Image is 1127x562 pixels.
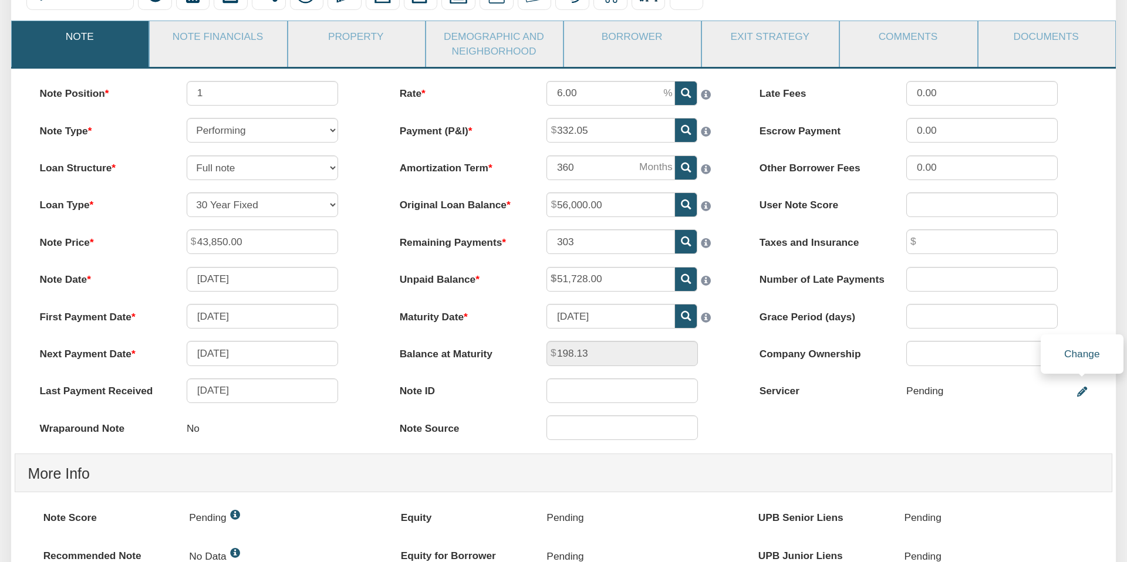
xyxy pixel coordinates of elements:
[187,378,338,403] input: MM/DD/YYYY
[840,21,976,52] a: Comments
[288,21,424,52] a: Property
[387,81,534,101] label: Rate
[189,505,226,531] p: Pending
[187,415,200,441] p: No
[27,267,174,287] label: Note Date
[546,81,675,106] input: This field can contain only numeric characters
[387,267,534,287] label: Unpaid Balance
[27,415,174,435] label: Wraparound Note
[747,81,894,101] label: Late Fees
[150,21,285,52] a: Note Financials
[187,304,338,329] input: MM/DD/YYYY
[904,505,941,531] p: Pending
[389,505,535,525] label: Equity
[387,378,534,398] label: Note ID
[387,118,534,138] label: Payment (P&I)
[187,341,338,365] input: MM/DD/YYYY
[978,21,1114,52] a: Documents
[564,21,700,52] a: Borrower
[31,505,177,525] label: Note Score
[12,21,147,52] a: Note
[747,118,894,138] label: Escrow Payment
[747,229,894,249] label: Taxes and Insurance
[387,229,534,249] label: Remaining Payments
[28,458,1099,490] h4: More Info
[387,415,534,435] label: Note Source
[906,378,943,404] div: Pending
[27,304,174,324] label: First Payment Date
[387,341,534,361] label: Balance at Maturity
[747,192,894,212] label: User Note Score
[27,155,174,175] label: Loan Structure
[747,304,894,324] label: Grace Period (days)
[702,21,838,52] a: Exit Strategy
[426,21,562,66] a: Demographic and Neighborhood
[546,505,583,531] p: Pending
[27,378,174,398] label: Last Payment Received
[387,192,534,212] label: Original Loan Balance
[27,118,174,138] label: Note Type
[387,304,534,324] label: Maturity Date
[747,378,894,398] label: Servicer
[27,192,174,212] label: Loan Type
[387,155,534,175] label: Amortization Term
[27,81,174,101] label: Note Position
[27,229,174,249] label: Note Price
[747,267,894,287] label: Number of Late Payments
[27,341,174,361] label: Next Payment Date
[187,267,338,292] input: MM/DD/YYYY
[746,505,892,525] label: UPB Senior Liens
[747,341,894,361] label: Company Ownership
[1041,334,1123,374] div: Change
[546,304,675,329] input: MM/DD/YYYY
[747,155,894,175] label: Other Borrower Fees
